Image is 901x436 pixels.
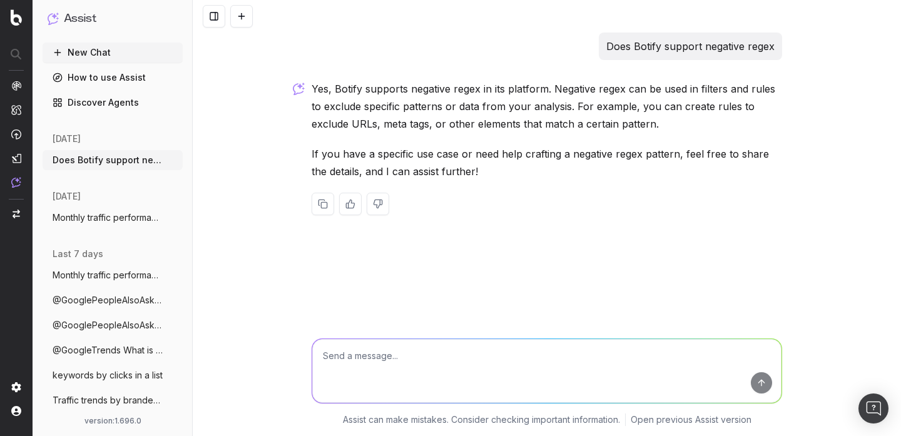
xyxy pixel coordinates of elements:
span: @GooglePeopleAlsoAsk What are the 'Peopl [53,294,163,307]
span: keywords by clicks in a list [53,369,163,382]
img: Botify assist logo [293,83,305,95]
span: [DATE] [53,133,81,145]
button: @GooglePeopleAlsoAsk What are the 'Peopl [43,290,183,310]
button: Traffic trends by branded vs non branded [43,390,183,410]
p: Yes, Botify supports negative regex in its platform. Negative regex can be used in filters and ru... [312,80,782,133]
button: @GoogleTrends What is currently trending [43,340,183,360]
button: Assist [48,10,178,28]
span: Traffic trends by branded vs non branded [53,394,163,407]
span: Does Botify support negative regex [53,154,163,166]
span: Monthly traffic performance across devic [53,211,163,224]
img: Switch project [13,210,20,218]
button: Monthly traffic performance across devic [43,265,183,285]
span: @GoogleTrends What is currently trending [53,344,163,357]
button: Does Botify support negative regex [43,150,183,170]
img: Activation [11,129,21,139]
div: version: 1.696.0 [48,416,178,426]
img: Botify logo [11,9,22,26]
span: @GooglePeopleAlsoAsk What are the 'Peopl [53,319,163,332]
img: My account [11,406,21,416]
img: Setting [11,382,21,392]
button: New Chat [43,43,183,63]
span: [DATE] [53,190,81,203]
span: last 7 days [53,248,103,260]
img: Assist [48,13,59,24]
h1: Assist [64,10,96,28]
a: How to use Assist [43,68,183,88]
p: If you have a specific use case or need help crafting a negative regex pattern, feel free to shar... [312,145,782,180]
button: Monthly traffic performance across devic [43,208,183,228]
a: Open previous Assist version [631,413,751,426]
div: Open Intercom Messenger [858,393,888,423]
a: Discover Agents [43,93,183,113]
img: Analytics [11,81,21,91]
img: Studio [11,153,21,163]
p: Does Botify support negative regex [606,38,775,55]
span: Monthly traffic performance across devic [53,269,163,281]
button: @GooglePeopleAlsoAsk What are the 'Peopl [43,315,183,335]
button: keywords by clicks in a list [43,365,183,385]
img: Intelligence [11,104,21,115]
p: Assist can make mistakes. Consider checking important information. [343,413,620,426]
img: Assist [11,177,21,188]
